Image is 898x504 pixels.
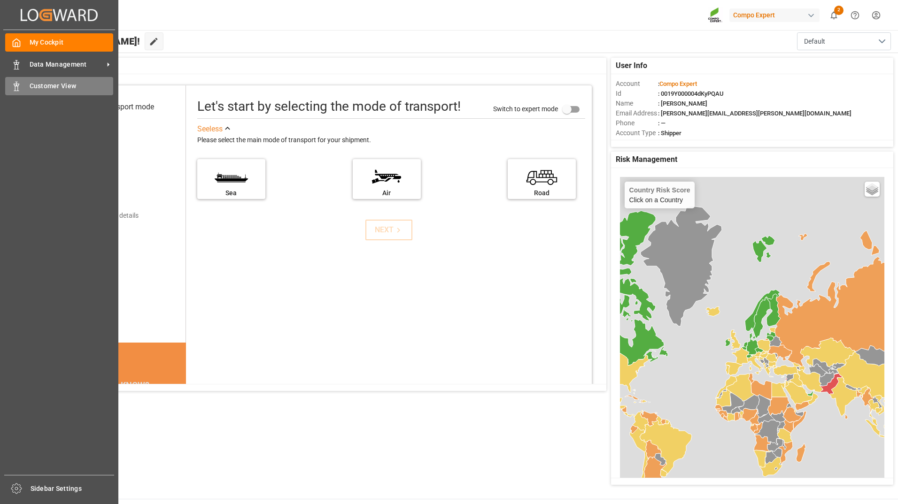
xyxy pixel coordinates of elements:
[197,97,461,116] div: Let's start by selecting the mode of transport!
[708,7,723,23] img: Screenshot%202023-09-29%20at%2010.02.21.png_1712312052.png
[30,38,114,47] span: My Cockpit
[658,90,724,97] span: : 0019Y000004dKyPQAU
[658,130,681,137] span: : Shipper
[197,123,223,135] div: See less
[493,105,558,112] span: Switch to expert mode
[834,6,844,15] span: 2
[39,32,140,50] span: Hello [PERSON_NAME]!
[658,80,697,87] span: :
[797,32,891,50] button: open menu
[30,81,114,91] span: Customer View
[616,99,658,108] span: Name
[629,186,690,204] div: Click on a Country
[31,484,115,494] span: Sidebar Settings
[202,188,261,198] div: Sea
[658,110,852,117] span: : [PERSON_NAME][EMAIL_ADDRESS][PERSON_NAME][DOMAIN_NAME]
[616,118,658,128] span: Phone
[365,220,412,240] button: NEXT
[616,108,658,118] span: Email Address
[30,60,104,69] span: Data Management
[658,120,666,127] span: : —
[729,8,820,22] div: Compo Expert
[616,79,658,89] span: Account
[823,5,844,26] button: show 2 new notifications
[865,182,880,197] a: Layers
[616,154,677,165] span: Risk Management
[804,37,825,46] span: Default
[5,33,113,52] a: My Cockpit
[616,89,658,99] span: Id
[197,135,585,146] div: Please select the main mode of transport for your shipment.
[629,186,690,194] h4: Country Risk Score
[512,188,571,198] div: Road
[658,100,707,107] span: : [PERSON_NAME]
[357,188,416,198] div: Air
[375,224,403,236] div: NEXT
[5,77,113,95] a: Customer View
[80,211,139,221] div: Add shipping details
[616,60,647,71] span: User Info
[844,5,866,26] button: Help Center
[659,80,697,87] span: Compo Expert
[729,6,823,24] button: Compo Expert
[616,128,658,138] span: Account Type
